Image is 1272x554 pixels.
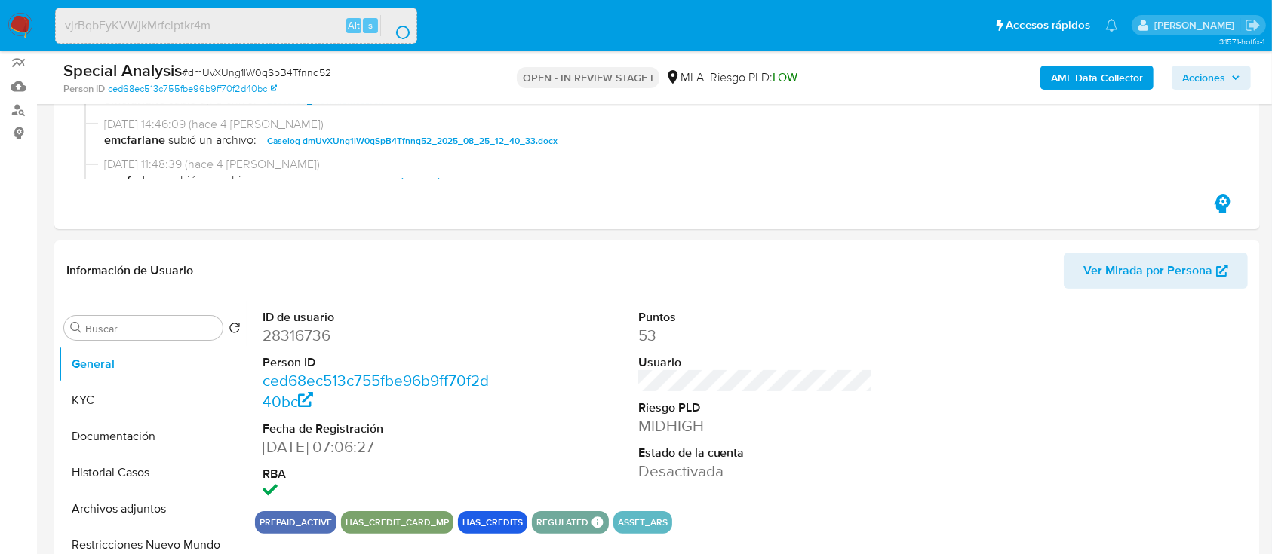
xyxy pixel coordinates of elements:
span: 3.157.1-hotfix-1 [1219,35,1264,47]
button: asset_ars [618,519,668,525]
button: Acciones [1172,66,1251,90]
dt: RBA [263,466,498,482]
span: subió un archivo: [168,132,257,150]
b: Person ID [63,82,105,96]
a: ced68ec513c755fbe96b9ff70f2d40bc [108,82,277,96]
dt: Fecha de Registración [263,421,498,437]
dd: Desactivada [638,461,874,482]
span: Ver Mirada por Persona [1083,253,1212,289]
button: General [58,346,247,382]
p: ezequiel.castrillon@mercadolibre.com [1154,18,1240,32]
button: KYC [58,382,247,418]
dt: Person ID [263,354,498,371]
dd: MIDHIGH [638,415,874,436]
span: Accesos rápidos [1006,17,1090,33]
dd: [DATE] 07:06:27 [263,436,498,458]
a: ced68ec513c755fbe96b9ff70f2d40bc [263,369,489,412]
dt: Riesgo PLD [638,399,874,416]
button: AML Data Collector [1040,66,1154,90]
button: Buscar [70,322,82,334]
dt: Usuario [638,354,874,371]
span: Riesgo PLD: [710,69,797,86]
p: OPEN - IN REVIEW STAGE I [517,67,659,88]
button: Documentación [58,418,247,455]
span: subió un archivo: [168,173,257,191]
dt: Puntos [638,309,874,326]
span: Acciones [1182,66,1225,90]
a: Salir [1245,17,1261,33]
button: Archivos adjuntos [58,491,247,527]
span: [DATE] 14:46:09 (hace 4 [PERSON_NAME]) [104,116,1224,133]
b: emcfarlane [104,132,165,150]
span: Alt [348,18,360,32]
h1: Información de Usuario [66,263,193,278]
span: LOW [773,69,797,86]
span: [DATE] 11:48:39 (hace 4 [PERSON_NAME]) [104,156,1224,173]
button: Ver Mirada por Persona [1064,253,1248,289]
span: dmUvXUng1lW0qSpB4Tfnnq52_internal_info_25_8_2025.pdf [267,173,522,191]
button: Historial Casos [58,455,247,491]
dd: 28316736 [263,325,498,346]
b: AML Data Collector [1051,66,1143,90]
div: MLA [665,69,704,86]
button: Caselog dmUvXUng1lW0qSpB4Tfnnq52_2025_08_25_12_40_33.docx [260,132,565,150]
button: has_credit_card_mp [346,519,449,525]
dt: ID de usuario [263,309,498,326]
span: # dmUvXUng1lW0qSpB4Tfnnq52 [182,65,331,80]
a: Notificaciones [1105,19,1118,32]
span: s [368,18,373,32]
dd: 53 [638,325,874,346]
button: has_credits [462,519,523,525]
input: Buscar usuario o caso... [56,16,416,35]
button: dmUvXUng1lW0qSpB4Tfnnq52_internal_info_25_8_2025.pdf [260,173,530,191]
button: regulated [536,519,588,525]
dt: Estado de la cuenta [638,445,874,461]
button: search-icon [380,15,411,36]
b: emcfarlane [104,173,165,191]
button: Volver al orden por defecto [229,322,241,338]
b: Special Analysis [63,58,182,82]
input: Buscar [85,322,217,335]
span: Caselog dmUvXUng1lW0qSpB4Tfnnq52_2025_08_25_12_40_33.docx [267,132,558,150]
button: prepaid_active [260,519,332,525]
